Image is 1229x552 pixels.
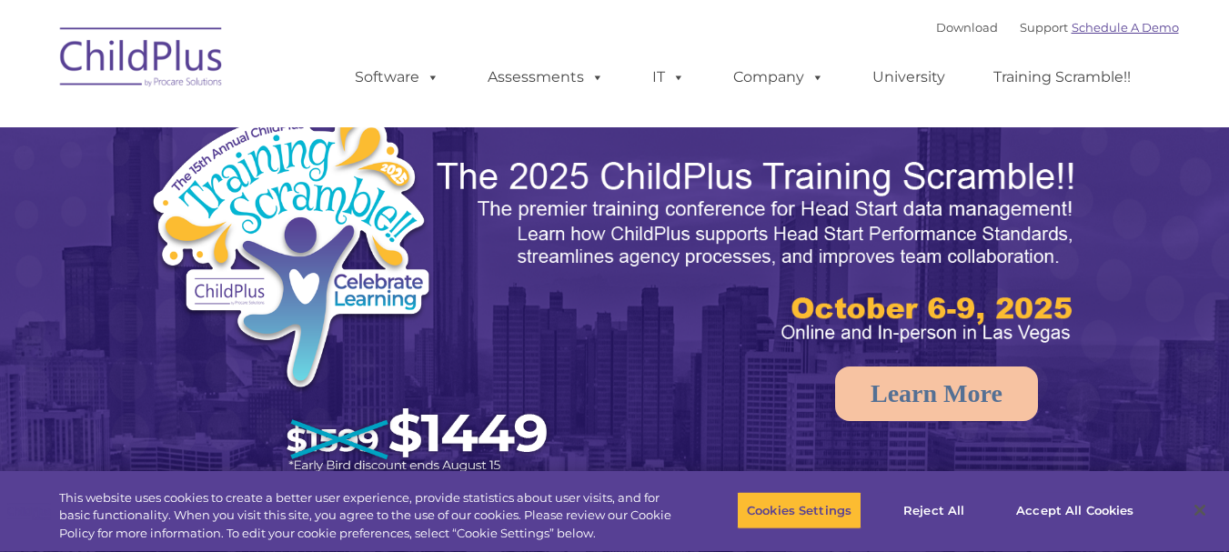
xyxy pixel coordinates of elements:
button: Close [1180,490,1220,530]
div: This website uses cookies to create a better user experience, provide statistics about user visit... [59,489,676,543]
a: Software [337,59,458,95]
button: Accept All Cookies [1006,491,1143,529]
a: Assessments [469,59,622,95]
a: Company [715,59,842,95]
a: Schedule A Demo [1072,20,1179,35]
a: Download [936,20,998,35]
a: Training Scramble!! [975,59,1149,95]
a: Support [1020,20,1068,35]
font: | [936,20,1179,35]
a: University [854,59,963,95]
button: Reject All [877,491,991,529]
a: Learn More [835,366,1038,421]
img: ChildPlus by Procare Solutions [51,15,233,105]
button: Cookies Settings [737,491,861,529]
a: IT [634,59,703,95]
span: Last name [253,120,308,134]
span: Phone number [253,195,330,208]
